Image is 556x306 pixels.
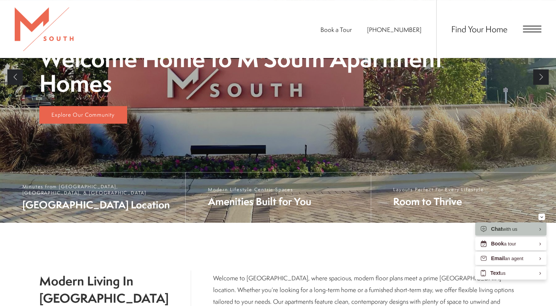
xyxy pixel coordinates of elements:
[320,25,352,34] a: Book a Tour
[451,23,507,35] a: Find Your Home
[367,25,422,34] a: Call Us at 813-570-8014
[39,106,127,124] a: Explore Our Community
[523,26,541,32] button: Open Menu
[22,198,178,212] span: [GEOGRAPHIC_DATA] Location
[393,194,484,208] span: Room to Thrive
[7,69,23,85] a: Previous
[185,172,370,223] a: Modern Lifestyle Centric Spaces
[51,111,115,119] span: Explore Our Community
[393,186,484,193] span: Layouts Perfect For Every Lifestyle
[15,7,73,51] img: MSouth
[367,25,422,34] span: [PHONE_NUMBER]
[533,69,549,85] a: Next
[39,46,517,96] p: Welcome Home to M South Apartment Homes
[208,194,311,208] span: Amenities Built for You
[371,172,556,223] a: Layouts Perfect For Every Lifestyle
[22,183,178,196] span: Minutes from [GEOGRAPHIC_DATA], [GEOGRAPHIC_DATA], & [GEOGRAPHIC_DATA]
[208,186,311,193] span: Modern Lifestyle Centric Spaces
